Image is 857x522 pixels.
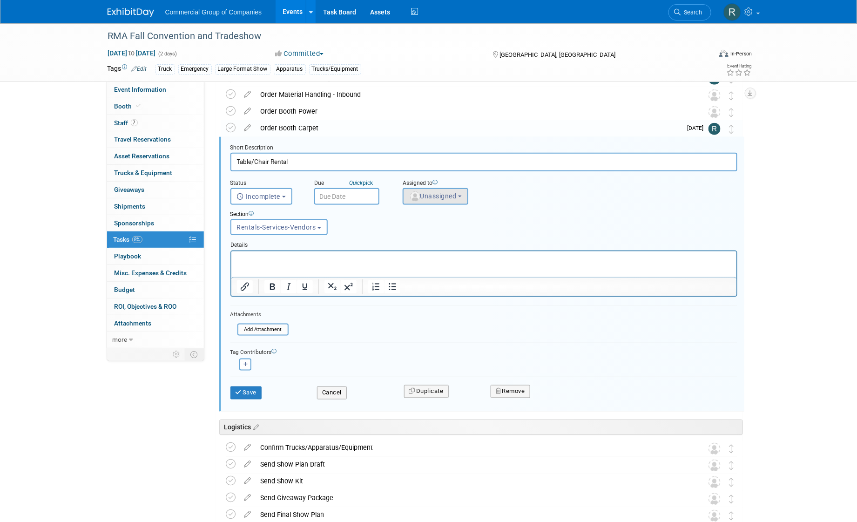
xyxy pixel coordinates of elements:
a: edit [240,494,256,502]
div: Emergency [178,64,212,74]
img: Rod Leland [723,3,741,21]
button: Bullet list [385,280,400,293]
span: [GEOGRAPHIC_DATA], [GEOGRAPHIC_DATA] [499,51,616,58]
div: Attachments [230,311,289,319]
img: Unassigned [709,493,721,505]
i: Move task [729,91,734,100]
div: Status [230,179,300,188]
div: Details [230,237,737,250]
a: Playbook [107,248,204,264]
a: Tasks8% [107,231,204,248]
div: Apparatus [274,64,306,74]
button: Unassigned [403,188,469,205]
span: Travel Reservations [115,136,171,143]
div: Assigned to [403,179,519,188]
td: Personalize Event Tab Strip [169,348,185,360]
span: Rentals-Services-Vendors [237,224,316,231]
a: Travel Reservations [107,131,204,148]
button: Incomplete [230,188,292,205]
td: Tags [108,64,147,75]
img: Unassigned [709,476,721,488]
div: Due [314,179,389,188]
button: Duplicate [404,385,449,398]
a: edit [240,444,256,452]
span: Trucks & Equipment [115,169,173,176]
button: Remove [491,385,530,398]
a: edit [240,124,256,132]
span: Staff [115,119,138,127]
button: Committed [272,49,327,59]
div: Tag Contributors [230,346,737,356]
button: Numbered list [368,280,384,293]
button: Underline [297,280,313,293]
a: Quickpick [348,179,375,187]
button: Italic [281,280,297,293]
a: Event Information [107,81,204,98]
div: Section [230,210,694,219]
i: Booth reservation complete [136,103,141,108]
span: Commercial Group of Companies [165,8,262,16]
div: Short Description [230,144,737,153]
span: to [128,49,136,57]
div: Event Format [656,48,752,62]
span: Giveaways [115,186,145,193]
span: Attachments [115,319,152,327]
a: Trucks & Equipment [107,165,204,181]
div: Send Show Plan Draft [256,457,690,473]
a: Budget [107,282,204,298]
i: Move task [729,461,734,470]
span: 7 [131,119,138,126]
button: Subscript [324,280,340,293]
a: Edit sections [251,422,259,432]
a: edit [240,511,256,519]
div: Order Booth Carpet [256,120,682,136]
i: Move task [729,495,734,504]
span: [DATE] [DATE] [108,49,156,57]
span: Budget [115,286,135,293]
span: ROI, Objectives & ROO [115,303,177,310]
a: Giveaways [107,182,204,198]
a: Shipments [107,198,204,215]
a: edit [240,90,256,99]
i: Move task [729,108,734,117]
span: Search [681,9,702,16]
a: Staff7 [107,115,204,131]
button: Superscript [341,280,357,293]
i: Move task [729,125,734,134]
img: ExhibitDay [108,8,154,17]
a: Attachments [107,315,204,332]
a: Search [668,4,711,20]
button: Save [230,386,262,400]
span: Shipments [115,203,146,210]
img: Unassigned [709,510,721,522]
img: Unassigned [709,89,721,102]
span: Sponsorships [115,219,155,227]
div: Send Giveaway Package [256,490,690,506]
img: Unassigned [709,443,721,455]
div: Logistics [219,420,743,435]
a: Sponsorships [107,215,204,231]
div: Large Format Show [215,64,270,74]
button: Bold [264,280,280,293]
span: Booth [115,102,143,110]
span: (2 days) [158,51,177,57]
div: Truck [155,64,175,74]
a: Booth [107,98,204,115]
a: Edit [132,66,147,72]
div: Event Rating [726,64,751,68]
a: more [107,332,204,348]
i: Move task [729,478,734,487]
button: Insert/edit link [237,280,253,293]
span: 8% [132,236,142,243]
div: Confirm Trucks/Apparatus/Equipment [256,440,690,456]
a: edit [240,477,256,486]
span: Asset Reservations [115,152,170,160]
a: Asset Reservations [107,148,204,164]
img: Format-Inperson.png [719,50,729,57]
i: Quick [350,180,363,186]
img: Rod Leland [709,123,721,135]
a: Misc. Expenses & Credits [107,265,204,281]
div: Send Show Kit [256,474,690,489]
a: edit [240,461,256,469]
span: Event Information [115,86,167,93]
